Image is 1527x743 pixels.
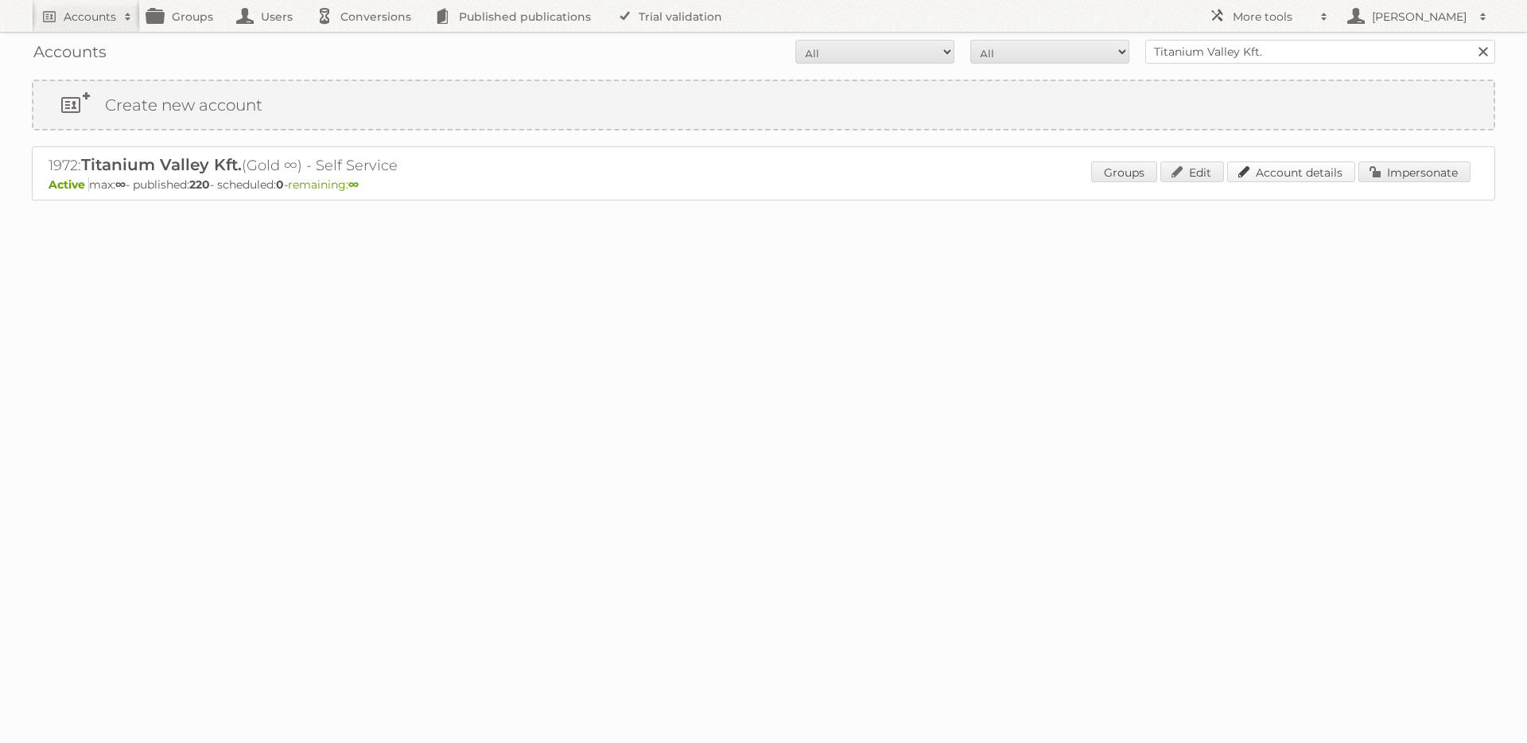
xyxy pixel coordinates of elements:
[49,155,605,176] h2: 1972: (Gold ∞) - Self Service
[64,9,116,25] h2: Accounts
[115,177,126,192] strong: ∞
[81,155,242,174] span: Titanium Valley Kft.
[49,177,89,192] span: Active
[189,177,210,192] strong: 220
[288,177,359,192] span: remaining:
[348,177,359,192] strong: ∞
[1160,161,1224,182] a: Edit
[1233,9,1312,25] h2: More tools
[1358,161,1471,182] a: Impersonate
[33,81,1494,129] a: Create new account
[1091,161,1157,182] a: Groups
[1368,9,1471,25] h2: [PERSON_NAME]
[49,177,1478,192] p: max: - published: - scheduled: -
[276,177,284,192] strong: 0
[1227,161,1355,182] a: Account details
